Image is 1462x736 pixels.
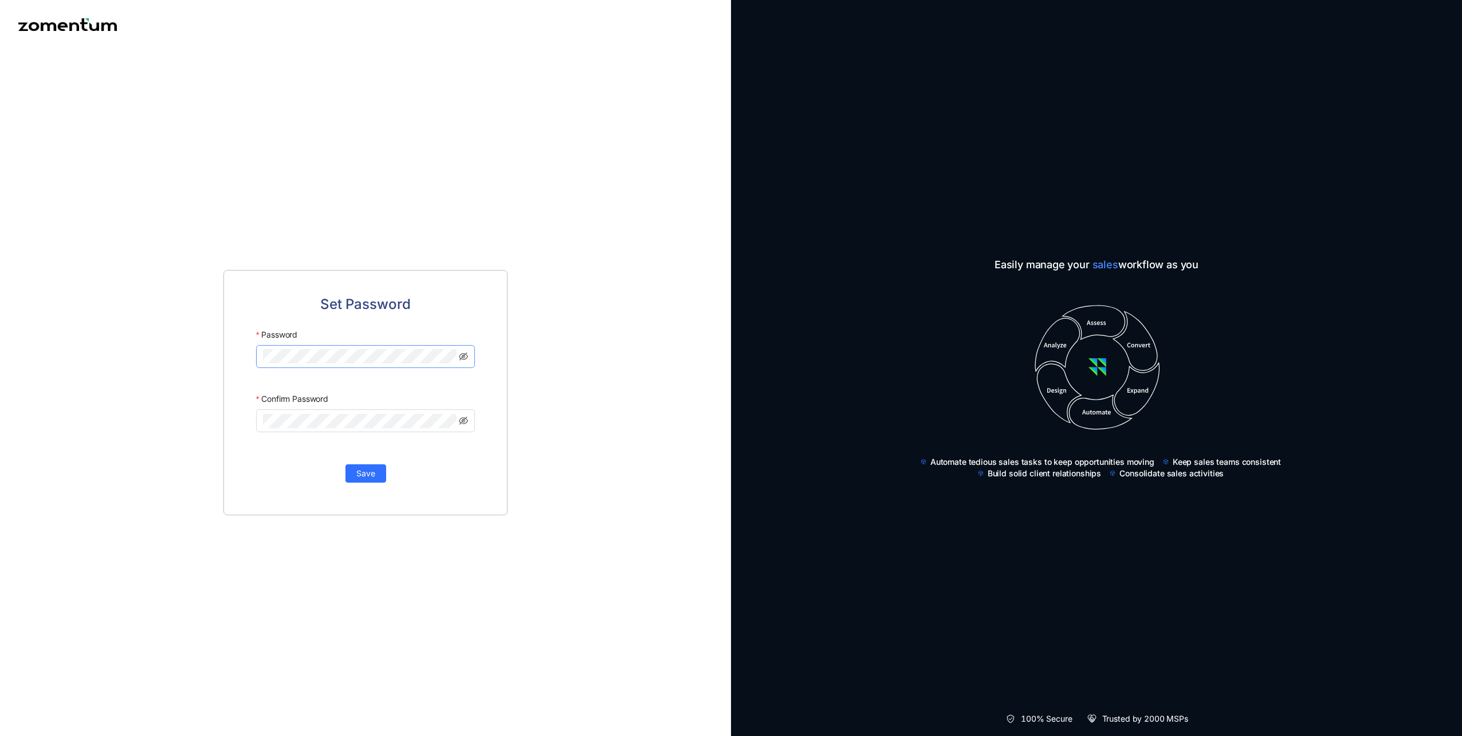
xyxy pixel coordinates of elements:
input: Password [263,349,457,363]
img: Zomentum logo [18,18,117,31]
label: Confirm Password [256,389,328,409]
span: Build solid client relationships [988,468,1102,479]
span: 100% Secure [1021,713,1072,725]
span: eye-invisible [459,416,468,425]
span: Automate tedious sales tasks to keep opportunities moving [930,456,1154,468]
span: Keep sales teams consistent [1173,456,1281,468]
label: Password [256,324,297,345]
span: Set Password [320,293,411,315]
span: Easily manage your workflow as you [911,257,1282,273]
span: sales [1092,259,1118,271]
span: Trusted by 2000 MSPs [1102,713,1188,725]
span: Consolidate sales activities [1119,468,1224,479]
span: eye-invisible [459,352,468,361]
span: Save [356,467,375,480]
button: Save [345,464,386,483]
input: Confirm Password [263,414,457,428]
